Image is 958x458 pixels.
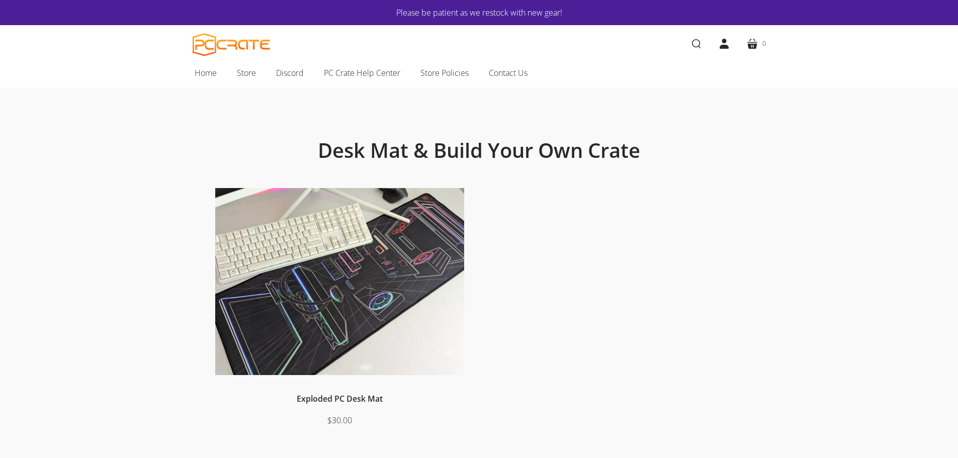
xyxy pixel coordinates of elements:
[227,62,266,83] a: Store
[762,38,766,49] span: 0
[276,66,304,79] span: Discord
[238,138,721,163] h1: Desk Mat & Build Your Own Crate
[324,66,400,79] span: PC Crate Help Center
[489,66,528,79] span: Contact Us
[195,66,217,79] span: Home
[193,33,271,56] a: PC CRATE
[185,62,227,83] a: Home
[215,188,464,376] img: Desk mat on desk with keyboard, monitor, and mouse.
[223,6,736,19] a: Please be patient as we restock with new gear!
[738,30,774,58] a: 0
[327,415,352,426] span: $30.00
[314,62,410,83] a: PC Crate Help Center
[178,62,781,87] nav: Main navigation
[420,66,469,79] span: Store Policies
[237,66,256,79] span: Store
[479,62,538,83] a: Contact Us
[410,62,479,83] a: Store Policies
[266,62,314,83] a: Discord
[297,393,383,404] a: Exploded PC Desk Mat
